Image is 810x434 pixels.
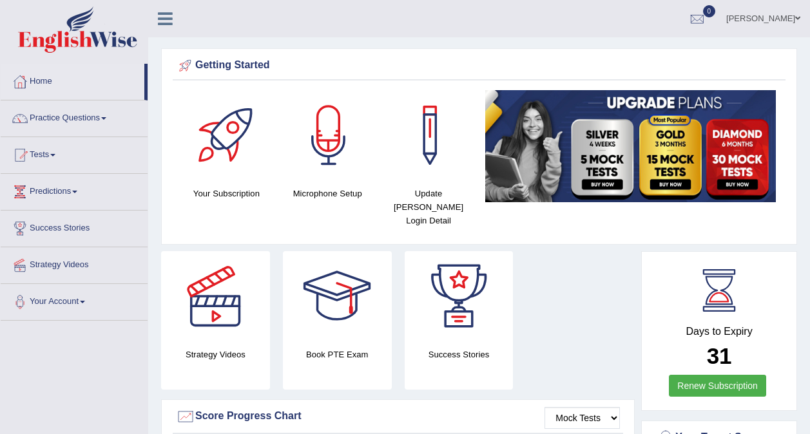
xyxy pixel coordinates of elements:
[284,187,372,200] h4: Microphone Setup
[1,64,144,96] a: Home
[1,211,148,243] a: Success Stories
[176,407,620,426] div: Score Progress Chart
[1,247,148,279] a: Strategy Videos
[385,187,473,227] h4: Update [PERSON_NAME] Login Detail
[1,284,148,316] a: Your Account
[1,174,148,206] a: Predictions
[656,326,782,337] h4: Days to Expiry
[405,348,514,361] h4: Success Stories
[176,56,782,75] div: Getting Started
[182,187,271,200] h4: Your Subscription
[283,348,392,361] h4: Book PTE Exam
[1,137,148,169] a: Tests
[707,343,732,368] b: 31
[703,5,716,17] span: 0
[161,348,270,361] h4: Strategy Videos
[485,90,776,202] img: small5.jpg
[669,375,766,397] a: Renew Subscription
[1,100,148,133] a: Practice Questions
